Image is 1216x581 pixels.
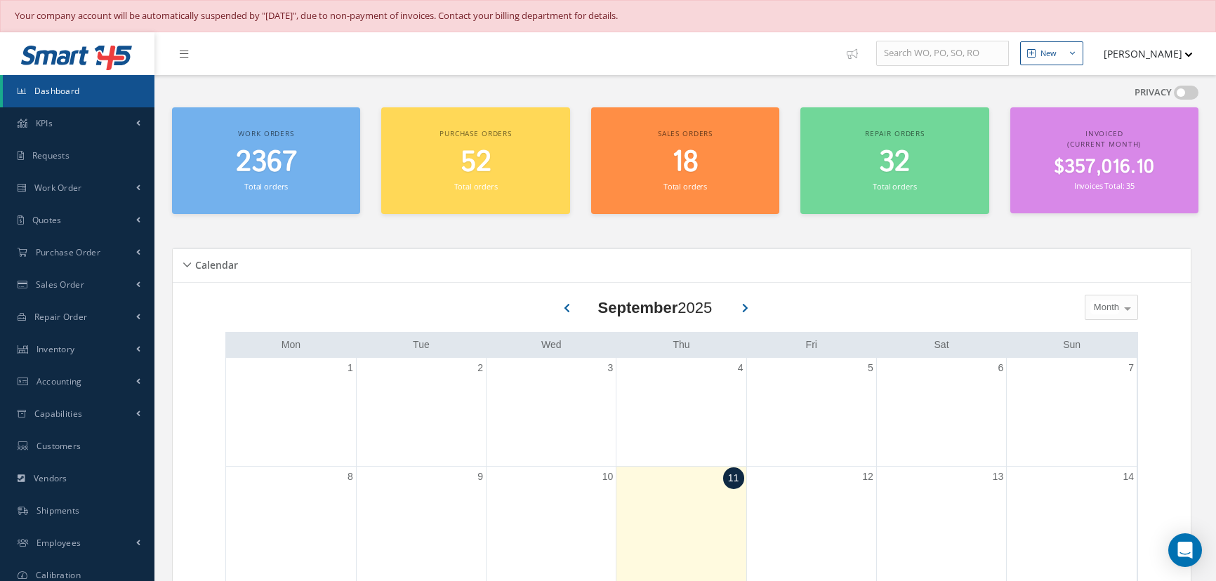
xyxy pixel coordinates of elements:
[591,107,779,215] a: Sales orders 18 Total orders
[34,472,67,484] span: Vendors
[605,358,616,378] a: September 3, 2025
[345,467,356,487] a: September 8, 2025
[1085,128,1123,138] span: Invoiced
[34,408,83,420] span: Capabilities
[1010,107,1198,214] a: Invoiced (Current Month) $357,016.10 Invoices Total: 35
[487,358,616,467] td: September 3, 2025
[37,375,82,387] span: Accounting
[1135,86,1172,100] label: PRIVACY
[475,467,486,487] a: September 9, 2025
[454,181,498,192] small: Total orders
[1074,180,1135,191] small: Invoices Total: 35
[859,467,876,487] a: September 12, 2025
[658,128,713,138] span: Sales orders
[34,85,80,97] span: Dashboard
[538,336,564,354] a: Wednesday
[876,358,1006,467] td: September 6, 2025
[598,299,678,316] b: September
[236,142,297,182] span: 2367
[1007,358,1137,467] td: September 7, 2025
[238,128,293,138] span: Work orders
[410,336,432,354] a: Tuesday
[746,358,876,467] td: September 5, 2025
[865,358,876,378] a: September 5, 2025
[616,358,746,467] td: September 4, 2025
[36,279,84,290] span: Sales Order
[990,467,1007,487] a: September 13, 2025
[475,358,486,378] a: September 2, 2025
[672,142,699,182] span: 18
[600,467,616,487] a: September 10, 2025
[670,336,692,354] a: Thursday
[32,214,62,226] span: Quotes
[226,358,356,467] td: September 1, 2025
[876,41,1009,66] input: Search WO, PO, SO, RO
[191,255,238,272] h5: Calendar
[1020,41,1083,66] button: New
[932,336,952,354] a: Saturday
[735,358,746,378] a: September 4, 2025
[1067,139,1141,149] span: (Current Month)
[1054,154,1154,181] span: $357,016.10
[723,467,744,489] a: September 11, 2025
[1060,336,1083,354] a: Sunday
[345,358,356,378] a: September 1, 2025
[381,107,569,215] a: Purchase orders 52 Total orders
[1040,48,1057,60] div: New
[663,181,707,192] small: Total orders
[461,142,491,182] span: 52
[3,75,154,107] a: Dashboard
[36,246,100,258] span: Purchase Order
[34,311,88,323] span: Repair Order
[1090,300,1119,314] span: Month
[37,505,80,516] span: Shipments
[356,358,486,467] td: September 2, 2025
[598,296,713,319] div: 2025
[800,107,989,215] a: Repair orders 32 Total orders
[1090,40,1193,67] button: [PERSON_NAME]
[32,149,70,161] span: Requests
[879,142,910,182] span: 32
[172,107,360,215] a: Work orders 2367 Total orders
[36,569,81,581] span: Calibration
[37,343,75,355] span: Inventory
[865,128,925,138] span: Repair orders
[37,537,81,549] span: Employees
[1125,358,1137,378] a: September 7, 2025
[1120,467,1137,487] a: September 14, 2025
[840,32,876,75] a: Show Tips
[37,440,81,452] span: Customers
[1168,533,1202,567] div: Open Intercom Messenger
[440,128,512,138] span: Purchase orders
[36,117,53,129] span: KPIs
[279,336,303,354] a: Monday
[15,9,1201,23] div: Your company account will be automatically suspended by "[DATE]", due to non-payment of invoices....
[803,336,820,354] a: Friday
[873,181,916,192] small: Total orders
[34,182,82,194] span: Work Order
[995,358,1006,378] a: September 6, 2025
[244,181,288,192] small: Total orders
